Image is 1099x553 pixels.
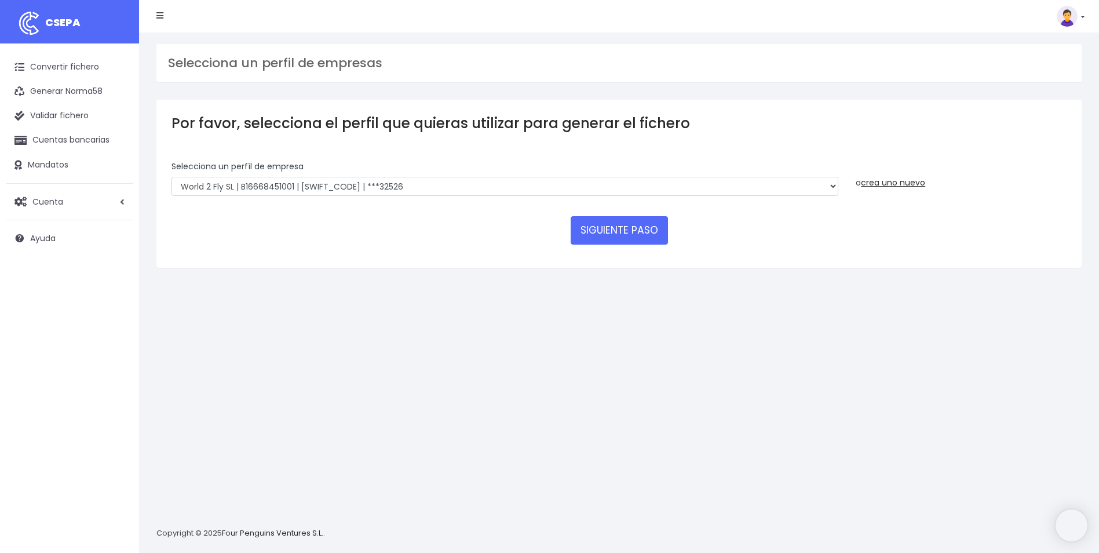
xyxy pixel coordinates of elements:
span: CSEPA [45,15,81,30]
div: o [856,161,1067,189]
a: Generar Norma58 [6,79,133,104]
a: Mandatos [6,153,133,177]
h3: Selecciona un perfil de empresas [168,56,1070,71]
span: Cuenta [32,195,63,207]
img: logo [14,9,43,38]
a: Ayuda [6,226,133,250]
a: crea uno nuevo [861,177,925,188]
span: Ayuda [30,232,56,244]
a: Convertir fichero [6,55,133,79]
a: Validar fichero [6,104,133,128]
h3: Por favor, selecciona el perfil que quieras utilizar para generar el fichero [171,115,1067,132]
a: Cuentas bancarias [6,128,133,152]
img: profile [1057,6,1078,27]
label: Selecciona un perfíl de empresa [171,161,304,173]
button: SIGUIENTE PASO [571,216,668,244]
a: Cuenta [6,190,133,214]
a: Four Penguins Ventures S.L. [222,527,323,539]
p: Copyright © 2025 . [156,527,325,540]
